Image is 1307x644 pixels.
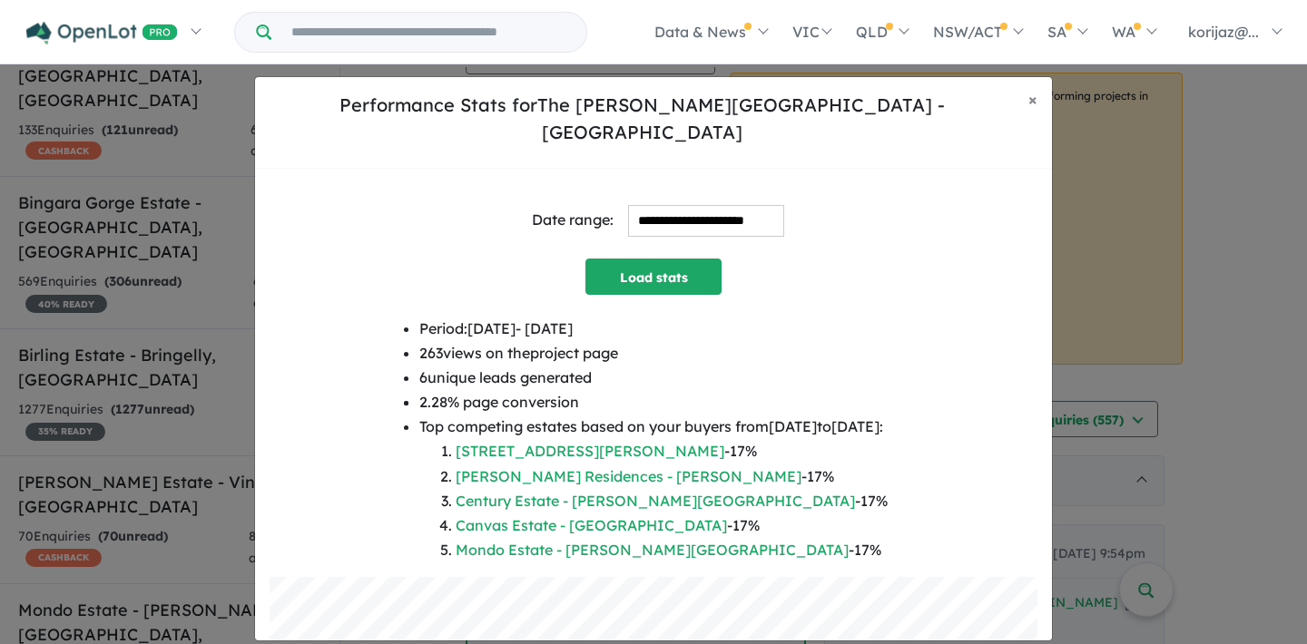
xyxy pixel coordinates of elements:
li: - 17 % [456,538,888,562]
li: - 17 % [456,489,888,513]
span: × [1028,89,1037,110]
a: Canvas Estate - [GEOGRAPHIC_DATA] [456,516,727,534]
span: korijaz@... [1188,23,1259,41]
input: Try estate name, suburb, builder or developer [275,13,583,52]
li: Period: [DATE] - [DATE] [419,317,888,341]
li: - 17 % [456,464,888,489]
a: [PERSON_NAME] Residences - [PERSON_NAME] [456,467,801,485]
li: - 17 % [456,513,888,538]
li: - 17 % [456,439,888,463]
a: [STREET_ADDRESS][PERSON_NAME] [456,442,724,460]
li: 263 views on the project page [419,341,888,366]
button: Load stats [585,259,722,295]
a: Mondo Estate - [PERSON_NAME][GEOGRAPHIC_DATA] [456,541,849,559]
h5: Performance Stats for The [PERSON_NAME][GEOGRAPHIC_DATA] - [GEOGRAPHIC_DATA] [270,92,1014,146]
li: 2.28 % page conversion [419,390,888,415]
a: Century Estate - [PERSON_NAME][GEOGRAPHIC_DATA] [456,492,855,510]
li: 6 unique leads generated [419,366,888,390]
img: Openlot PRO Logo White [26,22,178,44]
div: Date range: [532,208,614,232]
li: Top competing estates based on your buyers from [DATE] to [DATE] : [419,415,888,562]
